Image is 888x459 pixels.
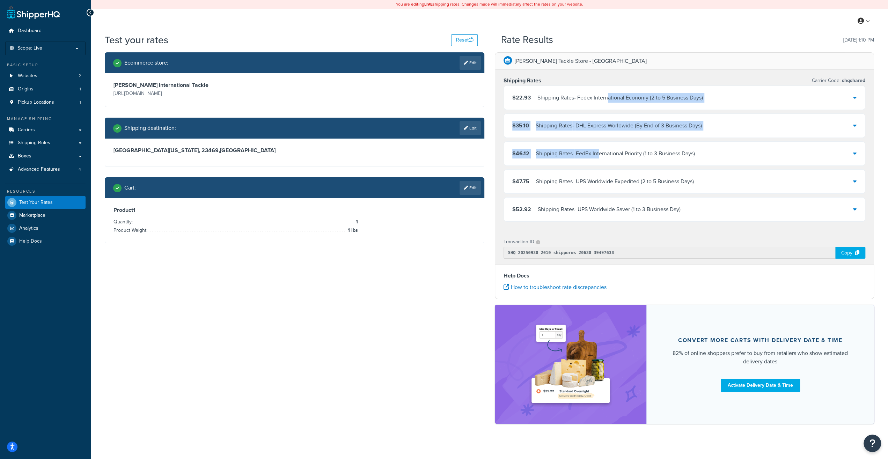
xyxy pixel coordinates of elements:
[113,147,476,154] h3: [GEOGRAPHIC_DATA][US_STATE], 23469 , [GEOGRAPHIC_DATA]
[5,69,86,82] li: Websites
[512,121,529,129] span: $35.10
[537,93,703,103] div: Shipping Rates - Fedex International Economy (2 to 5 Business Days)
[124,125,176,131] h2: Shipping destination :
[113,227,149,234] span: Product Weight:
[424,1,433,7] b: LIVE
[812,76,865,86] p: Carrier Code:
[504,237,534,247] p: Transaction ID
[5,96,86,109] a: Pickup Locations1
[504,272,866,280] h4: Help Docs
[5,150,86,163] a: Boxes
[113,89,293,98] p: [URL][DOMAIN_NAME]
[113,82,293,89] h3: [PERSON_NAME] International Tackle
[19,213,45,219] span: Marketplace
[460,181,481,195] a: Edit
[124,185,136,191] h2: Cart :
[19,225,38,231] span: Analytics
[18,140,50,146] span: Shipping Rules
[678,337,843,344] div: Convert more carts with delivery date & time
[18,86,34,92] span: Origins
[5,83,86,96] li: Origins
[5,136,86,149] a: Shipping Rules
[5,209,86,222] a: Marketplace
[5,235,86,247] a: Help Docs
[5,222,86,235] a: Analytics
[18,127,35,133] span: Carriers
[79,73,81,79] span: 2
[515,56,647,66] p: [PERSON_NAME] Tackle Store - [GEOGRAPHIC_DATA]
[105,33,168,47] h1: Test your rates
[512,205,531,213] span: $52.92
[843,35,874,45] p: [DATE] 1:10 PM
[113,207,476,214] h3: Product 1
[5,163,86,176] a: Advanced Features4
[18,99,54,105] span: Pickup Locations
[18,73,37,79] span: Websites
[460,56,481,70] a: Edit
[504,283,607,291] a: How to troubleshoot rate discrepancies
[721,379,800,392] a: Activate Delivery Date & Time
[5,96,86,109] li: Pickup Locations
[5,188,86,194] div: Resources
[536,149,695,158] div: Shipping Rates - FedEx International Priority (1 to 3 Business Days)
[5,83,86,96] a: Origins1
[512,94,531,102] span: $22.93
[527,315,614,413] img: feature-image-ddt-36eae7f7280da8017bfb280eaccd9c446f90b1fe08728e4019434db127062ab4.png
[538,205,681,214] div: Shipping Rates - UPS Worldwide Saver (1 to 3 Business Day)
[663,349,857,366] div: 82% of online shoppers prefer to buy from retailers who show estimated delivery dates
[113,218,134,225] span: Quantity:
[80,86,81,92] span: 1
[19,238,42,244] span: Help Docs
[460,121,481,135] a: Edit
[536,177,694,186] div: Shipping Rates - UPS Worldwide Expedited (2 to 5 Business Days)
[19,200,53,206] span: Test Your Rates
[346,226,358,235] span: 1 lbs
[80,99,81,105] span: 1
[512,149,529,157] span: $46.12
[18,166,60,172] span: Advanced Features
[501,35,553,45] h2: Rate Results
[124,60,168,66] h2: Ecommerce store :
[18,28,42,34] span: Dashboard
[354,218,358,226] span: 1
[451,34,478,46] button: Reset
[5,163,86,176] li: Advanced Features
[512,177,529,185] span: $47.75
[5,69,86,82] a: Websites2
[5,116,86,122] div: Manage Shipping
[504,77,541,84] h3: Shipping Rates
[841,77,865,84] span: shqshared
[5,124,86,136] a: Carriers
[18,153,31,159] span: Boxes
[5,62,86,68] div: Basic Setup
[835,247,865,259] div: Copy
[79,166,81,172] span: 4
[5,196,86,209] a: Test Your Rates
[17,45,42,51] span: Scope: Live
[536,121,702,131] div: Shipping Rates - DHL Express Worldwide (By End of 3 Business Days)
[864,435,881,452] button: Open Resource Center
[5,24,86,37] a: Dashboard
